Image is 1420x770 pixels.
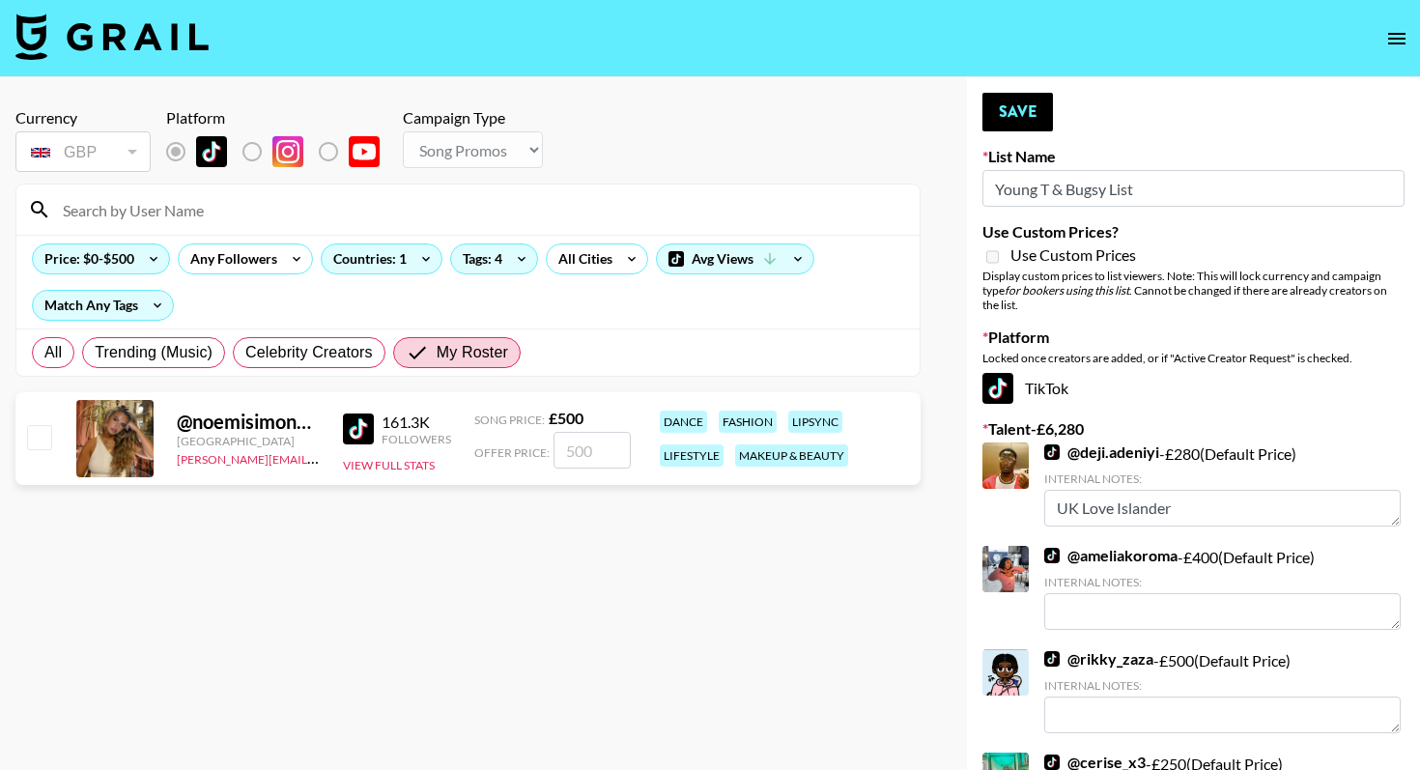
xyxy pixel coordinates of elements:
span: Offer Price: [474,445,550,460]
a: @rikky_zaza [1044,649,1153,669]
label: Platform [982,328,1405,347]
a: [PERSON_NAME][EMAIL_ADDRESS][DOMAIN_NAME] [177,448,463,467]
div: 161.3K [382,413,451,432]
div: All Cities [547,244,616,273]
div: Platform [166,108,395,128]
div: @ noemisimoncouceiro [177,410,320,434]
img: TikTok [1044,444,1060,460]
label: List Name [982,147,1405,166]
div: lifestyle [660,444,724,467]
div: dance [660,411,707,433]
div: Match Any Tags [33,291,173,320]
em: for bookers using this list [1005,283,1129,298]
input: 500 [554,432,631,469]
textarea: UK Love Islander [1044,490,1401,527]
div: GBP [19,135,147,169]
img: TikTok [343,414,374,444]
img: YouTube [349,136,380,167]
span: Celebrity Creators [245,341,373,364]
div: [GEOGRAPHIC_DATA] [177,434,320,448]
span: Use Custom Prices [1010,245,1136,265]
div: Avg Views [657,244,813,273]
div: Tags: 4 [451,244,537,273]
div: Internal Notes: [1044,575,1401,589]
div: Followers [382,432,451,446]
img: TikTok [1044,651,1060,667]
div: TikTok [982,373,1405,404]
span: My Roster [437,341,508,364]
label: Talent - £ 6,280 [982,419,1405,439]
div: Campaign Type [403,108,543,128]
div: Any Followers [179,244,281,273]
div: Price: $0-$500 [33,244,169,273]
div: lipsync [788,411,842,433]
label: Use Custom Prices? [982,222,1405,242]
div: - £ 400 (Default Price) [1044,546,1401,630]
div: Countries: 1 [322,244,441,273]
div: Remove selected talent to change your currency [15,128,151,176]
div: Internal Notes: [1044,678,1401,693]
div: Currency [15,108,151,128]
span: Trending (Music) [95,341,213,364]
span: All [44,341,62,364]
div: Locked once creators are added, or if "Active Creator Request" is checked. [982,351,1405,365]
input: Search by User Name [51,194,908,225]
button: Save [982,93,1053,131]
button: View Full Stats [343,458,435,472]
div: List locked to TikTok. [166,131,395,172]
div: Display custom prices to list viewers. Note: This will lock currency and campaign type . Cannot b... [982,269,1405,312]
div: makeup & beauty [735,444,848,467]
img: Instagram [272,136,303,167]
div: - £ 280 (Default Price) [1044,442,1401,527]
a: @deji.adeniyi [1044,442,1159,462]
img: TikTok [982,373,1013,404]
img: Grail Talent [15,14,209,60]
strong: £ 500 [549,409,583,427]
button: open drawer [1377,19,1416,58]
div: Internal Notes: [1044,471,1401,486]
span: Song Price: [474,413,545,427]
img: TikTok [196,136,227,167]
img: TikTok [1044,548,1060,563]
div: - £ 500 (Default Price) [1044,649,1401,733]
img: TikTok [1044,755,1060,770]
div: fashion [719,411,777,433]
a: @ameliakoroma [1044,546,1178,565]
